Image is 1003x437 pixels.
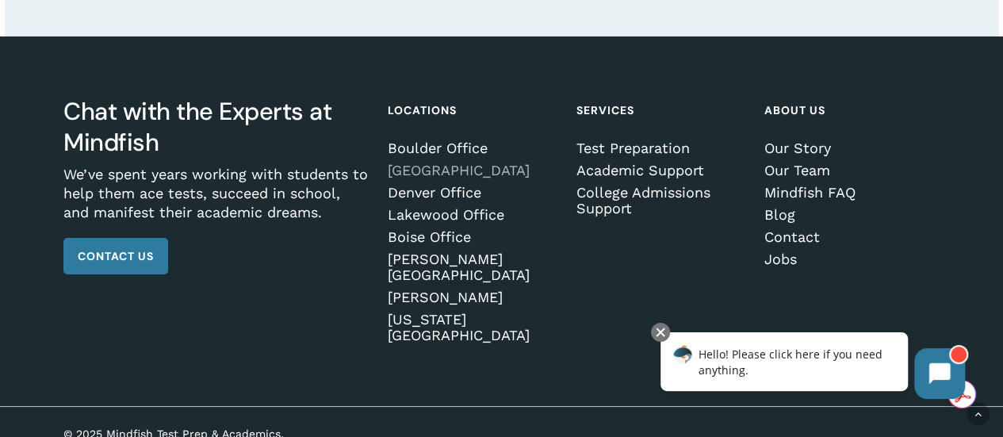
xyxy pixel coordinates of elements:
span: Contact Us [78,248,154,264]
a: [PERSON_NAME] [388,289,558,305]
a: Boise Office [388,229,558,245]
a: Jobs [764,251,935,267]
p: We’ve spent years working with students to help them ace tests, succeed in school, and manifest t... [63,165,370,238]
h4: Locations [388,96,558,125]
a: [US_STATE][GEOGRAPHIC_DATA] [388,312,558,343]
iframe: Chatbot [644,320,981,415]
a: Test Preparation [576,140,746,156]
a: College Admissions Support [576,185,746,217]
a: Denver Office [388,185,558,201]
a: Contact Us [63,238,168,274]
a: Our Story [764,140,935,156]
a: [GEOGRAPHIC_DATA] [388,163,558,178]
h3: Chat with the Experts at Mindfish [63,96,370,158]
a: Boulder Office [388,140,558,156]
a: Lakewood Office [388,207,558,223]
a: Academic Support [576,163,746,178]
a: Blog [764,207,935,223]
h4: About Us [764,96,935,125]
a: [PERSON_NAME][GEOGRAPHIC_DATA] [388,251,558,283]
a: Contact [764,229,935,245]
a: Our Team [764,163,935,178]
h4: Services [576,96,746,125]
a: Mindfish FAQ [764,185,935,201]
